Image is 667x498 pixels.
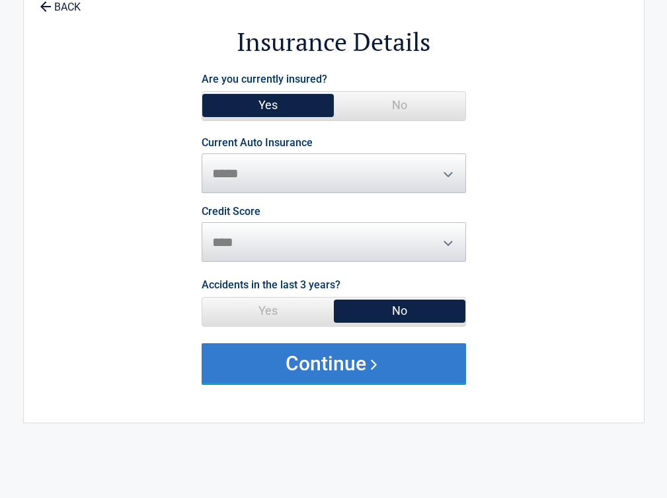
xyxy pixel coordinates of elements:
[202,138,313,148] label: Current Auto Insurance
[334,298,465,324] span: No
[202,206,260,217] label: Credit Score
[202,92,334,118] span: Yes
[202,343,466,383] button: Continue
[202,276,340,294] label: Accidents in the last 3 years?
[97,25,571,59] h2: Insurance Details
[202,70,327,88] label: Are you currently insured?
[334,92,465,118] span: No
[202,298,334,324] span: Yes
